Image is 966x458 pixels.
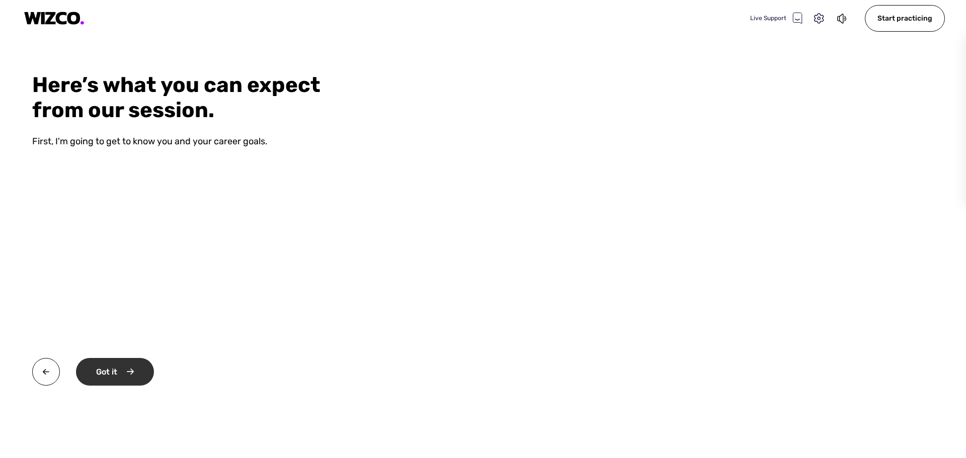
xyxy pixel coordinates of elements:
div: First, I'm going to get to know you and your career goals. [32,135,354,148]
img: logo [24,12,85,25]
div: Start practicing [865,5,945,32]
img: twa0v+wMBzw8O7hXOoXfZwY4Rs7V4QQI7OXhSEnh6TzU1B8CMcie5QIvElVkpoMP8DJr7EI0p8Ns6ryRf5n4wFbqwEIwXmb+H... [32,358,60,386]
div: Here’s what you can expect from our session. [32,72,354,123]
div: Got it [76,358,154,386]
div: Live Support [750,12,802,24]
